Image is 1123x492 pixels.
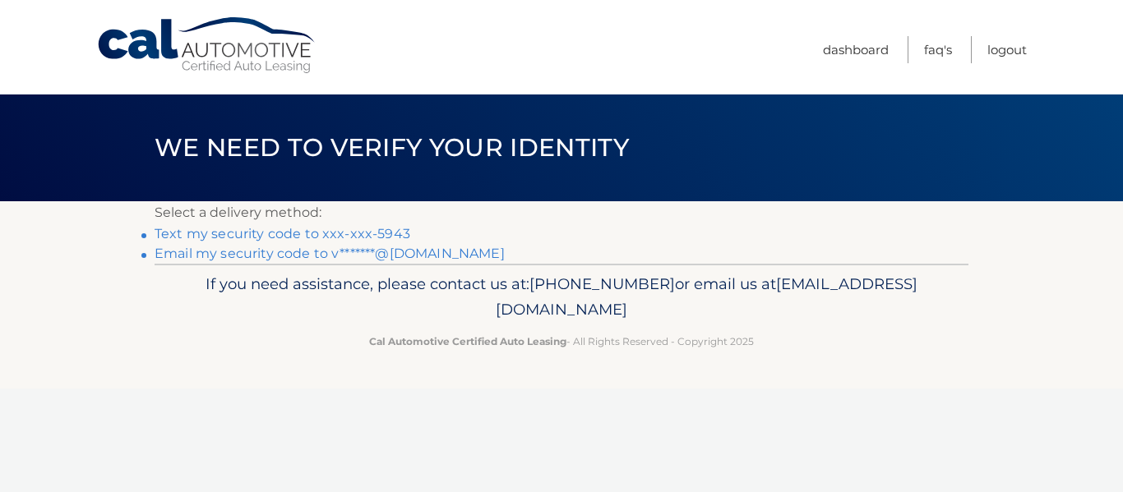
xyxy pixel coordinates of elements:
strong: Cal Automotive Certified Auto Leasing [369,335,566,347]
a: Logout [987,36,1027,63]
a: Dashboard [823,36,889,63]
a: FAQ's [924,36,952,63]
a: Email my security code to v*******@[DOMAIN_NAME] [155,246,505,261]
p: Select a delivery method: [155,201,968,224]
span: [PHONE_NUMBER] [529,274,675,293]
p: - All Rights Reserved - Copyright 2025 [165,333,958,350]
p: If you need assistance, please contact us at: or email us at [165,271,958,324]
a: Text my security code to xxx-xxx-5943 [155,226,410,241]
a: Cal Automotive [96,16,318,75]
span: We need to verify your identity [155,132,629,163]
